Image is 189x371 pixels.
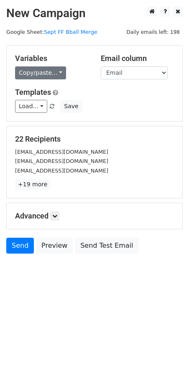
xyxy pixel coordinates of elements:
[15,54,88,63] h5: Variables
[15,179,50,190] a: +19 more
[15,88,51,97] a: Templates
[75,238,138,254] a: Send Test Email
[15,211,174,221] h5: Advanced
[15,66,66,79] a: Copy/paste...
[15,100,47,113] a: Load...
[123,28,183,37] span: Daily emails left: 198
[6,29,97,35] small: Google Sheet:
[60,100,82,113] button: Save
[15,149,108,155] small: [EMAIL_ADDRESS][DOMAIN_NAME]
[44,29,97,35] a: Sept FF Bball Merge
[15,135,174,144] h5: 22 Recipients
[123,29,183,35] a: Daily emails left: 198
[6,6,183,20] h2: New Campaign
[6,238,34,254] a: Send
[15,158,108,164] small: [EMAIL_ADDRESS][DOMAIN_NAME]
[15,168,108,174] small: [EMAIL_ADDRESS][DOMAIN_NAME]
[36,238,73,254] a: Preview
[147,331,189,371] iframe: Chat Widget
[101,54,174,63] h5: Email column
